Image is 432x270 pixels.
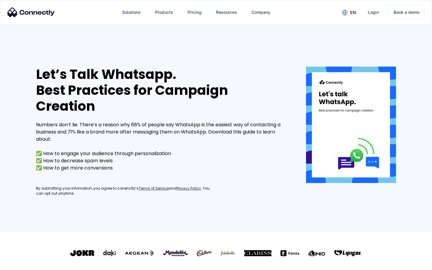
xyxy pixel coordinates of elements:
div: Products [150,5,178,19]
a: Terms of Service [139,186,169,191]
div: en [350,8,356,17]
div: Numbers don’t lie. There’s a reason why 68% of people say WhatsApp is the easiest way of contacti... [36,121,288,172]
div: Solutions [122,8,141,16]
div: Resources [216,8,237,16]
div: Let’s Talk Whatsapp. Best Practices for Campaign Creation [36,67,288,114]
div: Resources [211,5,242,19]
div: By submitting your infomation, you agree to conenctly’s and . You can opt out anytime. [36,186,216,196]
a: Pricing [183,5,206,19]
div: Products [155,8,173,16]
ul: Language list [12,259,36,268]
aside: Language selected: English [6,259,36,268]
a: Login [363,5,384,19]
a: Privacy Policy [176,186,201,191]
div: Solutions [117,5,145,19]
a: Book a demo [388,5,424,19]
div: Company [251,8,270,16]
div: en [337,8,361,17]
div: Pricing [187,8,202,16]
div: Company [247,5,275,19]
img: Connectly Logo [7,7,55,17]
div: Login [368,8,379,16]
